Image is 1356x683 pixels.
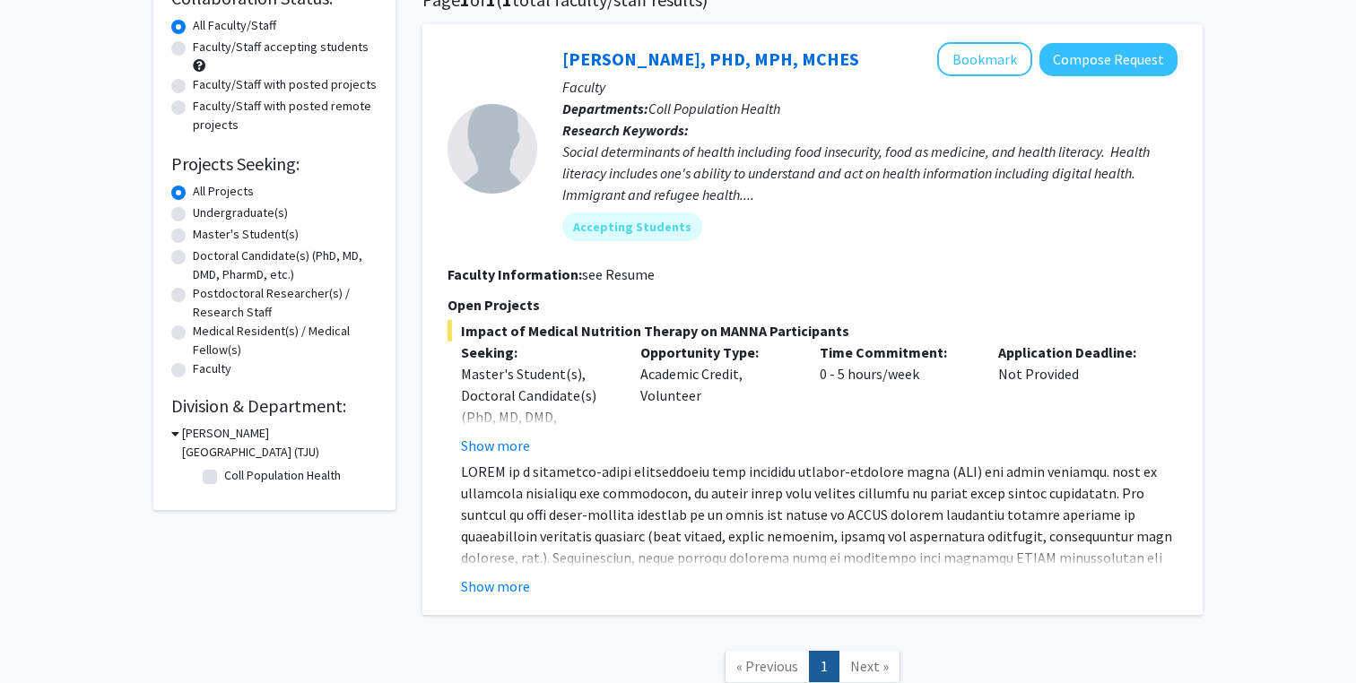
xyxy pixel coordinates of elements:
label: Postdoctoral Researcher(s) / Research Staff [193,284,378,322]
a: Previous Page [725,651,810,682]
label: Medical Resident(s) / Medical Fellow(s) [193,322,378,359]
button: Add Rickie Brawer, PHD, MPH, MCHES to Bookmarks [937,42,1032,76]
iframe: Chat [13,602,76,670]
label: Faculty [193,359,231,378]
label: All Projects [193,182,254,201]
div: Master's Student(s), Doctoral Candidate(s) (PhD, MD, DMD, PharmD, etc.), Postdoctoral Researcher(... [461,363,613,514]
p: Faculty [562,76,1178,98]
b: Departments: [562,99,648,117]
h2: Projects Seeking: [171,153,378,175]
button: Show more [461,435,530,456]
label: Faculty/Staff with posted projects [193,75,377,94]
fg-read-more: see Resume [582,265,655,283]
span: Impact of Medical Nutrition Therapy on MANNA Participants [448,320,1178,341]
label: Undergraduate(s) [193,203,288,222]
b: Faculty Information: [448,265,582,283]
h3: [PERSON_NAME][GEOGRAPHIC_DATA] (TJU) [182,424,378,462]
p: Application Deadline: [998,341,1151,363]
label: Master's Student(s) [193,225,299,244]
div: 0 - 5 hours/week [806,341,986,456]
span: Next » [850,657,889,675]
p: Seeking: [461,341,613,363]
span: Coll Population Health [648,99,780,117]
a: 1 [809,651,839,682]
label: Doctoral Candidate(s) (PhD, MD, DMD, PharmD, etc.) [193,246,378,284]
div: Academic Credit, Volunteer [627,341,806,456]
div: Not Provided [985,341,1164,456]
label: Coll Population Health [224,466,341,485]
span: « Previous [736,657,798,675]
mat-chip: Accepting Students [562,212,702,241]
h2: Division & Department: [171,395,378,417]
div: Social determinants of health including food insecurity, food as medicine, and health literacy. H... [562,141,1178,205]
label: Faculty/Staff accepting students [193,38,369,56]
p: Open Projects [448,294,1178,316]
b: Research Keywords: [562,121,689,139]
label: All Faculty/Staff [193,16,276,35]
button: Show more [461,575,530,597]
p: Opportunity Type: [640,341,793,363]
label: Faculty/Staff with posted remote projects [193,97,378,134]
p: Time Commitment: [820,341,972,363]
a: [PERSON_NAME], PHD, MPH, MCHES [562,48,859,70]
a: Next Page [839,651,900,682]
button: Compose Request to Rickie Brawer, PHD, MPH, MCHES [1039,43,1178,76]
